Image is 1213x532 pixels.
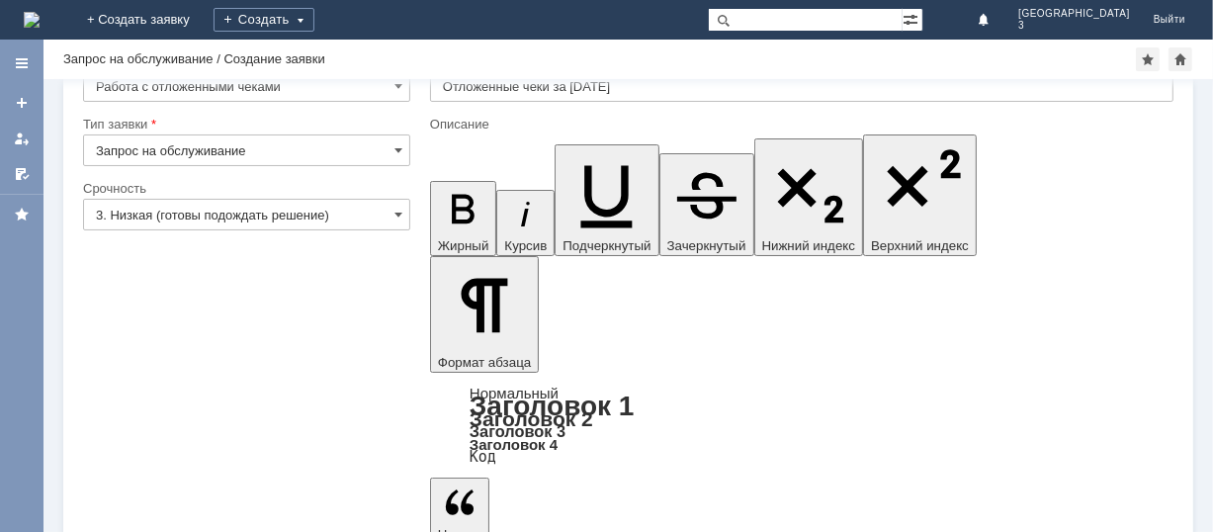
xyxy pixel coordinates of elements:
button: Нижний индекс [754,138,864,256]
a: Заголовок 3 [470,422,565,440]
div: Срочность [83,182,406,195]
span: Зачеркнутый [667,238,746,253]
button: Верхний индекс [863,134,977,256]
button: Формат абзаца [430,256,539,373]
span: Верхний индекс [871,238,969,253]
a: Нормальный [470,385,559,401]
div: Добавить в избранное [1136,47,1160,71]
span: Нижний индекс [762,238,856,253]
button: Курсив [496,190,555,256]
a: Код [470,448,496,466]
a: Перейти на домашнюю страницу [24,12,40,28]
img: logo [24,12,40,28]
span: Курсив [504,238,547,253]
a: Заголовок 4 [470,436,558,453]
span: 3 [1018,20,1130,32]
span: [GEOGRAPHIC_DATA] [1018,8,1130,20]
span: Формат абзаца [438,355,531,370]
div: Создать [214,8,314,32]
a: Заголовок 2 [470,407,593,430]
a: Мои согласования [6,158,38,190]
span: Расширенный поиск [903,9,922,28]
span: Подчеркнутый [563,238,650,253]
a: Заголовок 1 [470,391,635,421]
div: Тип заявки [83,118,406,131]
button: Зачеркнутый [659,153,754,256]
a: Создать заявку [6,87,38,119]
button: Жирный [430,181,497,256]
div: Формат абзаца [430,387,1173,464]
div: Сделать домашней страницей [1169,47,1192,71]
div: Прошу удалить отложенные чеки за [DATE].Спасибо [8,8,289,40]
button: Подчеркнутый [555,144,658,256]
div: Описание [430,118,1170,131]
a: Мои заявки [6,123,38,154]
div: Запрос на обслуживание / Создание заявки [63,51,325,66]
span: Жирный [438,238,489,253]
